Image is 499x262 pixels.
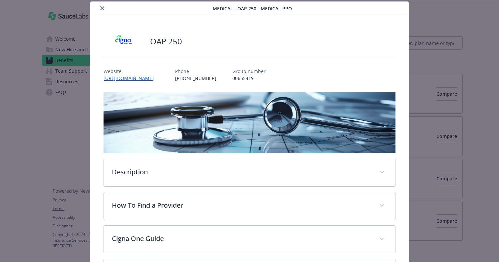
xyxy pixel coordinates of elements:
p: Phone [175,68,216,75]
h2: OAP 250 [150,36,182,47]
button: close [98,4,106,12]
img: banner [104,92,395,153]
p: 00655419 [232,75,266,82]
p: How To Find a Provider [112,200,371,210]
p: Website [104,68,159,75]
div: Cigna One Guide [104,226,395,253]
div: Description [104,159,395,186]
img: CIGNA [104,31,143,51]
p: Group number [232,68,266,75]
p: Description [112,167,371,177]
a: [URL][DOMAIN_NAME] [104,75,159,81]
p: [PHONE_NUMBER] [175,75,216,82]
p: Cigna One Guide [112,234,371,244]
span: Medical - OAP 250 - Medical PPO [213,5,292,12]
div: How To Find a Provider [104,192,395,220]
